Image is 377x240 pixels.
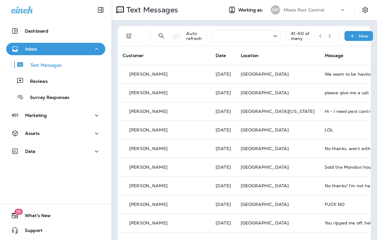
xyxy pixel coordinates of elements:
p: Auto refresh [186,31,202,41]
p: Sep 18, 2025 11:10 AM [216,202,231,207]
span: Customer [123,53,144,58]
p: [PERSON_NAME] [129,109,168,114]
p: Text Messages [24,63,62,69]
span: [GEOGRAPHIC_DATA][US_STATE] [241,109,315,114]
p: Sep 18, 2025 11:07 AM [216,220,231,225]
span: [GEOGRAPHIC_DATA] [241,164,289,170]
p: [PERSON_NAME] [129,72,168,77]
button: Search Messages [155,30,168,42]
p: Moxie Pest Control [284,7,324,12]
span: [GEOGRAPHIC_DATA] [241,90,289,96]
button: Survey Responses [6,91,105,104]
button: Support [6,224,105,237]
button: Marketing [6,109,105,122]
p: Assets [25,131,40,136]
p: Sep 18, 2025 07:06 PM [216,72,231,77]
p: [PERSON_NAME] [129,220,168,225]
button: Dashboard [6,25,105,37]
div: 41 - 60 of many [291,31,314,41]
span: Support [19,228,42,235]
span: Message [325,53,344,58]
div: MP [271,5,280,15]
span: 19 [14,209,23,215]
p: Sep 18, 2025 02:39 PM [216,109,231,114]
span: [GEOGRAPHIC_DATA] [241,220,289,226]
span: What's New [19,213,51,220]
p: Text Messages [124,5,178,15]
p: Data [25,149,36,154]
p: Sep 18, 2025 11:12 AM [216,183,231,188]
button: Assets [6,127,105,140]
p: Marketing [25,113,47,118]
span: Date [216,53,226,58]
button: 19What's New [6,209,105,222]
p: [PERSON_NAME] [129,90,168,95]
p: Survey Responses [24,95,69,101]
p: Sep 18, 2025 11:21 AM [216,146,231,151]
span: [GEOGRAPHIC_DATA] [241,202,289,207]
p: [PERSON_NAME] [129,183,168,188]
p: New [359,33,368,38]
span: [GEOGRAPHIC_DATA] [241,183,289,189]
p: Inbox [25,47,37,51]
p: Sep 18, 2025 11:14 AM [216,165,231,170]
button: Data [6,145,105,158]
button: Inbox [6,43,105,55]
button: Collapse Sidebar [92,4,109,16]
p: Reviews [24,79,48,85]
button: Filters [123,30,135,42]
p: [PERSON_NAME] [129,127,168,132]
p: [PERSON_NAME] [129,202,168,207]
p: [PERSON_NAME] [129,165,168,170]
button: Settings [360,4,371,16]
span: Location [241,53,259,58]
p: Sep 18, 2025 03:40 PM [216,90,231,95]
button: Reviews [6,74,105,87]
span: [GEOGRAPHIC_DATA] [241,127,289,133]
span: [GEOGRAPHIC_DATA] [241,146,289,151]
span: Working as: [238,7,265,13]
p: Sep 18, 2025 11:42 AM [216,127,231,132]
p: [PERSON_NAME] [129,146,168,151]
span: [GEOGRAPHIC_DATA] [241,71,289,77]
p: Dashboard [25,29,48,33]
button: Text Messages [6,58,105,71]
